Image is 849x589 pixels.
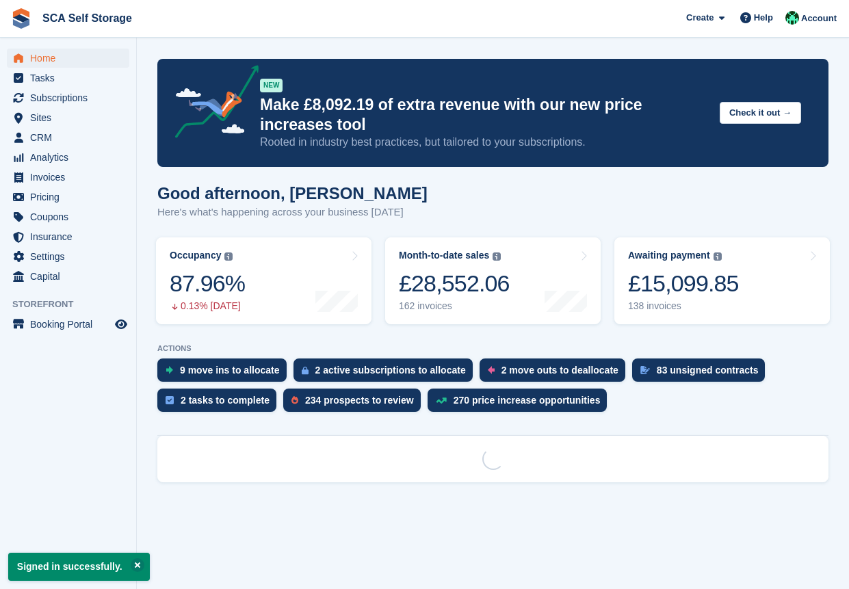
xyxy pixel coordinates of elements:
[436,397,447,404] img: price_increase_opportunities-93ffe204e8149a01c8c9dc8f82e8f89637d9d84a8eef4429ea346261dce0b2c0.svg
[628,300,739,312] div: 138 invoices
[399,250,489,261] div: Month-to-date sales
[8,553,150,581] p: Signed in successfully.
[166,366,173,374] img: move_ins_to_allocate_icon-fdf77a2bb77ea45bf5b3d319d69a93e2d87916cf1d5bf7949dd705db3b84f3ca.svg
[501,365,618,376] div: 2 move outs to deallocate
[7,168,129,187] a: menu
[7,148,129,167] a: menu
[283,389,428,419] a: 234 prospects to review
[7,247,129,266] a: menu
[30,247,112,266] span: Settings
[224,252,233,261] img: icon-info-grey-7440780725fd019a000dd9b08b2336e03edf1995a4989e88bcd33f0948082b44.svg
[302,366,309,375] img: active_subscription_to_allocate_icon-d502201f5373d7db506a760aba3b589e785aa758c864c3986d89f69b8ff3...
[632,358,772,389] a: 83 unsigned contracts
[30,267,112,286] span: Capital
[7,88,129,107] a: menu
[30,207,112,226] span: Coupons
[157,389,283,419] a: 2 tasks to complete
[30,168,112,187] span: Invoices
[480,358,632,389] a: 2 move outs to deallocate
[260,135,709,150] p: Rooted in industry best practices, but tailored to your subscriptions.
[385,237,601,324] a: Month-to-date sales £28,552.06 162 invoices
[30,315,112,334] span: Booking Portal
[30,88,112,107] span: Subscriptions
[12,298,136,311] span: Storefront
[488,366,495,374] img: move_outs_to_deallocate_icon-f764333ba52eb49d3ac5e1228854f67142a1ed5810a6f6cc68b1a99e826820c5.svg
[11,8,31,29] img: stora-icon-8386f47178a22dfd0bd8f6a31ec36ba5ce8667c1dd55bd0f319d3a0aa187defe.svg
[315,365,466,376] div: 2 active subscriptions to allocate
[157,358,293,389] a: 9 move ins to allocate
[164,65,259,143] img: price-adjustments-announcement-icon-8257ccfd72463d97f412b2fc003d46551f7dbcb40ab6d574587a9cd5c0d94...
[170,300,245,312] div: 0.13% [DATE]
[7,108,129,127] a: menu
[30,108,112,127] span: Sites
[454,395,601,406] div: 270 price increase opportunities
[260,79,283,92] div: NEW
[493,252,501,261] img: icon-info-grey-7440780725fd019a000dd9b08b2336e03edf1995a4989e88bcd33f0948082b44.svg
[260,95,709,135] p: Make £8,092.19 of extra revenue with our new price increases tool
[305,395,414,406] div: 234 prospects to review
[170,250,221,261] div: Occupancy
[170,270,245,298] div: 87.96%
[7,315,129,334] a: menu
[157,344,828,353] p: ACTIONS
[30,49,112,68] span: Home
[291,396,298,404] img: prospect-51fa495bee0391a8d652442698ab0144808aea92771e9ea1ae160a38d050c398.svg
[293,358,480,389] a: 2 active subscriptions to allocate
[785,11,799,25] img: Ross Chapman
[30,68,112,88] span: Tasks
[166,396,174,404] img: task-75834270c22a3079a89374b754ae025e5fb1db73e45f91037f5363f120a921f8.svg
[628,250,710,261] div: Awaiting payment
[181,395,270,406] div: 2 tasks to complete
[399,270,510,298] div: £28,552.06
[640,366,650,374] img: contract_signature_icon-13c848040528278c33f63329250d36e43548de30e8caae1d1a13099fd9432cc5.svg
[7,267,129,286] a: menu
[30,148,112,167] span: Analytics
[7,68,129,88] a: menu
[30,187,112,207] span: Pricing
[7,128,129,147] a: menu
[156,237,371,324] a: Occupancy 87.96% 0.13% [DATE]
[628,270,739,298] div: £15,099.85
[714,252,722,261] img: icon-info-grey-7440780725fd019a000dd9b08b2336e03edf1995a4989e88bcd33f0948082b44.svg
[30,128,112,147] span: CRM
[37,7,138,29] a: SCA Self Storage
[113,316,129,332] a: Preview store
[686,11,714,25] span: Create
[7,227,129,246] a: menu
[7,49,129,68] a: menu
[657,365,759,376] div: 83 unsigned contracts
[720,102,801,125] button: Check it out →
[801,12,837,25] span: Account
[399,300,510,312] div: 162 invoices
[614,237,830,324] a: Awaiting payment £15,099.85 138 invoices
[157,184,428,202] h1: Good afternoon, [PERSON_NAME]
[180,365,280,376] div: 9 move ins to allocate
[428,389,614,419] a: 270 price increase opportunities
[7,187,129,207] a: menu
[7,207,129,226] a: menu
[157,205,428,220] p: Here's what's happening across your business [DATE]
[754,11,773,25] span: Help
[30,227,112,246] span: Insurance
